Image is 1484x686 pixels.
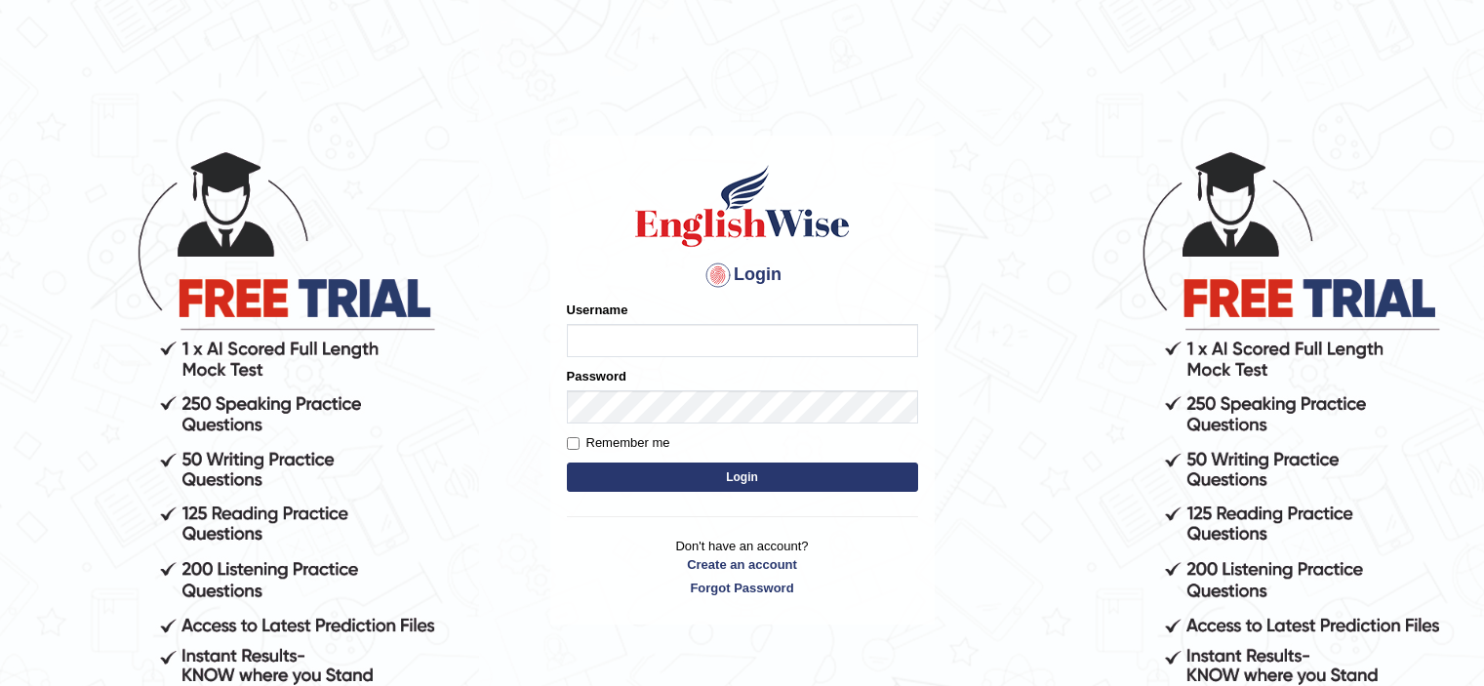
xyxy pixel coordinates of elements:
[567,463,918,492] button: Login
[567,367,626,385] label: Password
[567,437,580,450] input: Remember me
[567,555,918,574] a: Create an account
[567,301,628,319] label: Username
[631,162,854,250] img: Logo of English Wise sign in for intelligent practice with AI
[567,579,918,597] a: Forgot Password
[567,433,670,453] label: Remember me
[567,260,918,291] h4: Login
[567,537,918,597] p: Don't have an account?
